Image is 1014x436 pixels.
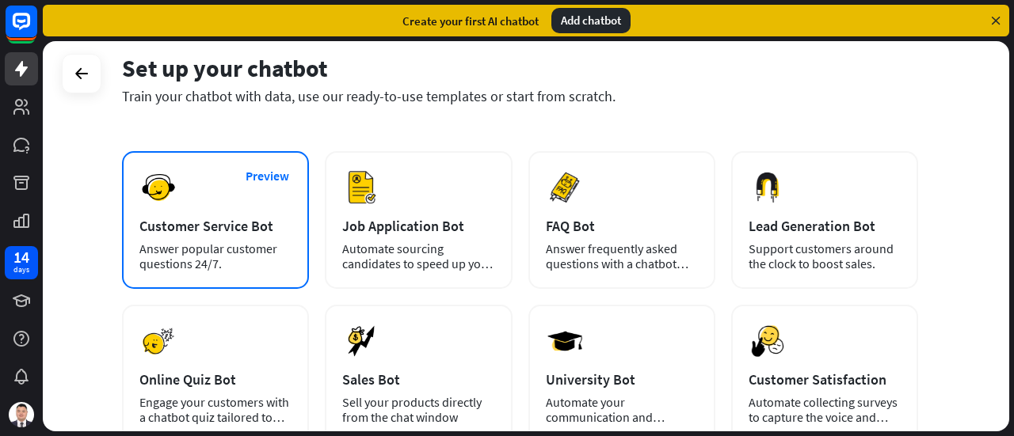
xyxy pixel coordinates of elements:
div: Support customers around the clock to boost sales. [749,241,901,271]
div: Answer popular customer questions 24/7. [139,241,292,271]
div: Sales Bot [342,370,494,389]
div: Train your chatbot with data, use our ready-to-use templates or start from scratch. [122,87,918,105]
div: Customer Satisfaction [749,370,901,389]
div: Automate collecting surveys to capture the voice and opinions of your customers. [749,395,901,425]
div: Lead Generation Bot [749,217,901,235]
div: Automate sourcing candidates to speed up your hiring process. [342,241,494,271]
div: days [13,264,29,275]
div: Create your first AI chatbot [402,13,539,28]
div: Online Quiz Bot [139,370,292,389]
button: Open LiveChat chat widget [13,6,60,54]
div: FAQ Bot [546,217,698,235]
a: 14 days [5,246,38,279]
div: 14 [13,250,29,264]
div: Answer frequently asked questions with a chatbot and save your time. [546,241,698,271]
div: Automate your communication and admission process. [546,395,698,425]
div: Sell your products directly from the chat window [342,395,494,425]
button: Preview [235,161,299,191]
div: Job Application Bot [342,217,494,235]
div: Set up your chatbot [122,53,918,83]
div: Add chatbot [551,8,631,33]
div: Customer Service Bot [139,217,292,235]
div: University Bot [546,370,698,389]
div: Engage your customers with a chatbot quiz tailored to your needs. [139,395,292,425]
